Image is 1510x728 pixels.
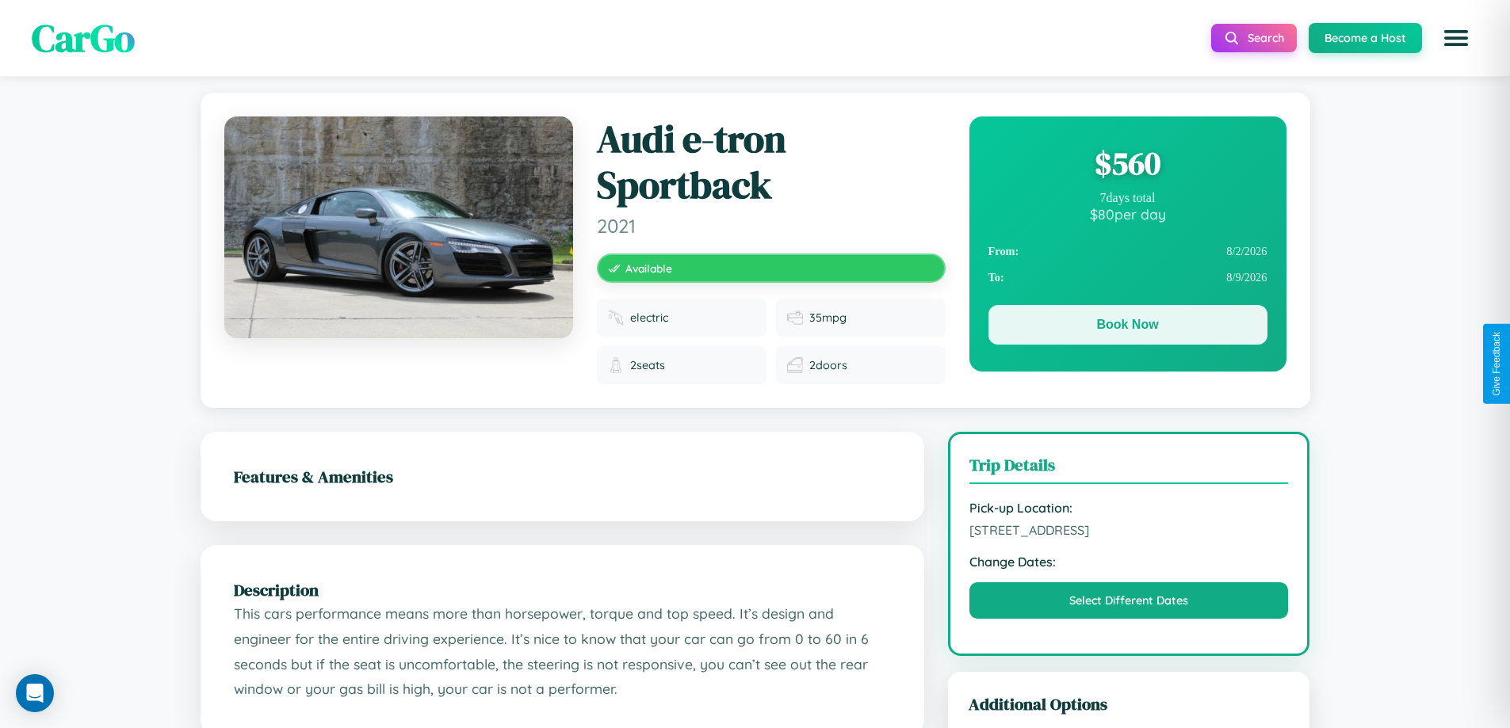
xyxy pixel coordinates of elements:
[988,305,1267,345] button: Book Now
[234,465,891,488] h2: Features & Amenities
[969,500,1289,516] strong: Pick-up Location:
[809,358,847,372] span: 2 doors
[988,265,1267,291] div: 8 / 9 / 2026
[1491,332,1502,396] div: Give Feedback
[597,116,946,208] h1: Audi e-tron Sportback
[630,311,668,325] span: electric
[630,358,665,372] span: 2 seats
[969,522,1289,538] span: [STREET_ADDRESS]
[969,692,1290,715] h3: Additional Options
[969,582,1289,619] button: Select Different Dates
[597,214,946,238] span: 2021
[809,311,847,325] span: 35 mpg
[988,191,1267,205] div: 7 days total
[224,116,573,338] img: Audi e-tron Sportback 2021
[608,310,624,326] img: Fuel type
[1248,31,1284,45] span: Search
[1434,16,1478,60] button: Open menu
[608,357,624,373] img: Seats
[1211,24,1297,52] button: Search
[787,357,803,373] img: Doors
[234,578,891,601] h2: Description
[988,271,1004,284] strong: To:
[969,554,1289,570] strong: Change Dates:
[969,453,1289,484] h3: Trip Details
[988,245,1019,258] strong: From:
[787,310,803,326] img: Fuel efficiency
[988,205,1267,223] div: $ 80 per day
[988,142,1267,185] div: $ 560
[1309,23,1422,53] button: Become a Host
[16,674,54,712] div: Open Intercom Messenger
[988,238,1267,265] div: 8 / 2 / 2026
[625,261,672,275] span: Available
[234,601,891,702] p: This cars performance means more than horsepower, torque and top speed. It’s design and engineer ...
[32,12,135,64] span: CarGo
